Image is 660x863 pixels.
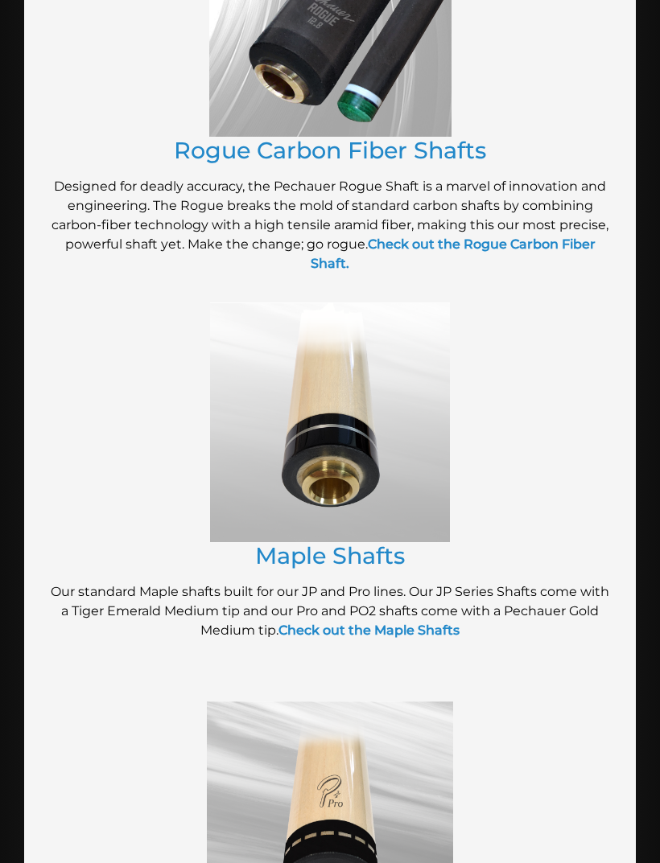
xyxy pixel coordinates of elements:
[174,137,486,165] a: Rogue Carbon Fiber Shafts
[278,623,460,639] a: Check out the Maple Shafts
[255,542,405,570] a: Maple Shafts
[311,237,596,272] a: Check out the Rogue Carbon Fiber Shaft.
[48,178,612,274] p: Designed for deadly accuracy, the Pechauer Rogue Shaft is a marvel of innovation and engineering....
[48,583,612,641] p: Our standard Maple shafts built for our JP and Pro lines. Our JP Series Shafts come with a Tiger ...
